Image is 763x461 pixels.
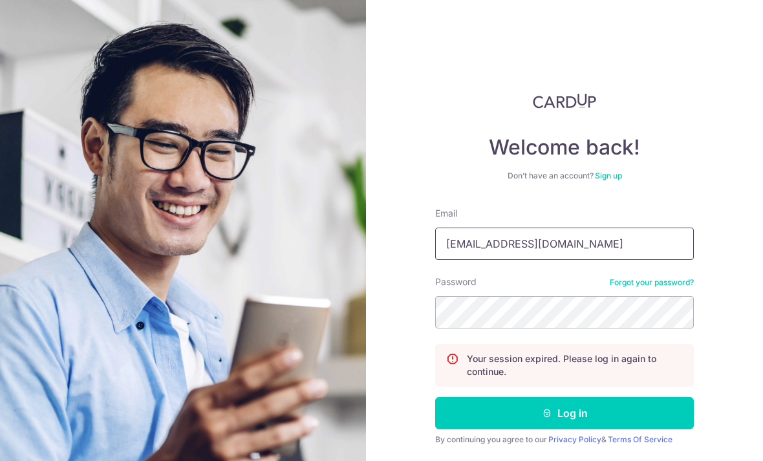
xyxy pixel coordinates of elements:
[435,207,457,220] label: Email
[548,434,601,444] a: Privacy Policy
[435,171,694,181] div: Don’t have an account?
[435,397,694,429] button: Log in
[435,134,694,160] h4: Welcome back!
[610,277,694,288] a: Forgot your password?
[435,434,694,445] div: By continuing you agree to our &
[608,434,672,444] a: Terms Of Service
[435,275,477,288] label: Password
[595,171,622,180] a: Sign up
[533,93,596,109] img: CardUp Logo
[467,352,683,378] p: Your session expired. Please log in again to continue.
[435,228,694,260] input: Enter your Email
